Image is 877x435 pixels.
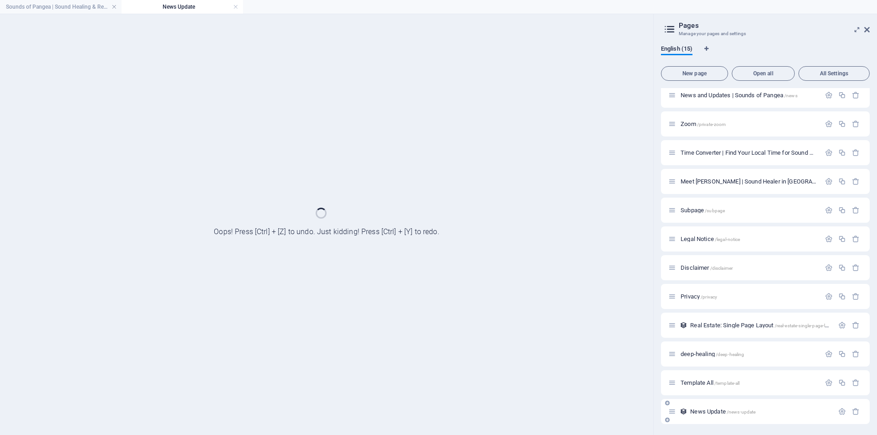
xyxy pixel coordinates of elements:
[681,236,740,242] span: Click to open page
[838,379,846,387] div: Duplicate
[825,264,833,272] div: Settings
[678,121,820,127] div: Zoom/private-zoom
[679,21,870,30] h2: Pages
[852,178,860,185] div: Remove
[838,293,846,300] div: Duplicate
[825,293,833,300] div: Settings
[678,380,820,386] div: Template All/template-all
[678,92,820,98] div: News and Updates | Sounds of Pangea/news
[714,381,740,386] span: /template-all
[838,264,846,272] div: Duplicate
[678,207,820,213] div: Subpage/subpage
[697,122,726,127] span: /private-zoom
[852,293,860,300] div: Remove
[661,45,870,63] div: Language Tabs
[838,235,846,243] div: Duplicate
[825,91,833,99] div: Settings
[681,264,733,271] span: Click to open page
[838,350,846,358] div: Duplicate
[852,350,860,358] div: Remove
[678,351,820,357] div: deep-healing/deep-healing
[775,323,837,328] span: /real-estate-single-page-layout
[681,207,725,214] span: Click to open page
[679,30,851,38] h3: Manage your pages and settings
[680,408,687,415] div: This layout is used as a template for all items (e.g. a blog post) of this collection. The conten...
[681,149,851,156] span: Click to open page
[681,92,798,99] span: Click to open page
[678,293,820,299] div: Privacy/privacy
[661,66,728,81] button: New page
[825,206,833,214] div: Settings
[852,149,860,157] div: Remove
[798,66,870,81] button: All Settings
[687,322,834,328] div: Real Estate: Single Page Layout/real-estate-single-page-layout
[732,66,795,81] button: Open all
[825,149,833,157] div: Settings
[710,266,733,271] span: /disclaimer
[715,237,740,242] span: /legal-notice
[678,178,820,184] div: Meet [PERSON_NAME] | Sound Healer in [GEOGRAPHIC_DATA] & TikTok Creator
[838,120,846,128] div: Duplicate
[122,2,243,12] h4: News Update
[681,121,726,127] span: Click to open page
[852,408,860,415] div: Remove
[690,322,837,329] span: Real Estate: Single Page Layout
[852,120,860,128] div: Remove
[852,321,860,329] div: Remove
[681,351,744,357] span: deep-healing
[803,71,866,76] span: All Settings
[838,178,846,185] div: Duplicate
[825,178,833,185] div: Settings
[661,43,692,56] span: English (15)
[665,71,724,76] span: New page
[852,379,860,387] div: Remove
[681,379,740,386] span: Template All
[678,150,820,156] div: Time Converter | Find Your Local Time for Sound Healing
[852,91,860,99] div: Remove
[838,91,846,99] div: Duplicate
[727,409,756,414] span: /news-update
[825,120,833,128] div: Settings
[838,206,846,214] div: Duplicate
[838,408,846,415] div: Settings
[701,294,717,299] span: /privacy
[825,379,833,387] div: Settings
[678,265,820,271] div: Disclaimer/disclaimer
[852,235,860,243] div: Remove
[852,264,860,272] div: Remove
[716,352,745,357] span: /deep-healing
[736,71,791,76] span: Open all
[838,149,846,157] div: Duplicate
[690,408,755,415] span: Click to open page
[681,293,717,300] span: Click to open page
[687,409,834,414] div: News Update/news-update
[825,350,833,358] div: Settings
[680,321,687,329] div: This layout is used as a template for all items (e.g. a blog post) of this collection. The conten...
[705,208,725,213] span: /subpage
[838,321,846,329] div: Settings
[678,236,820,242] div: Legal Notice/legal-notice
[784,93,798,98] span: /news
